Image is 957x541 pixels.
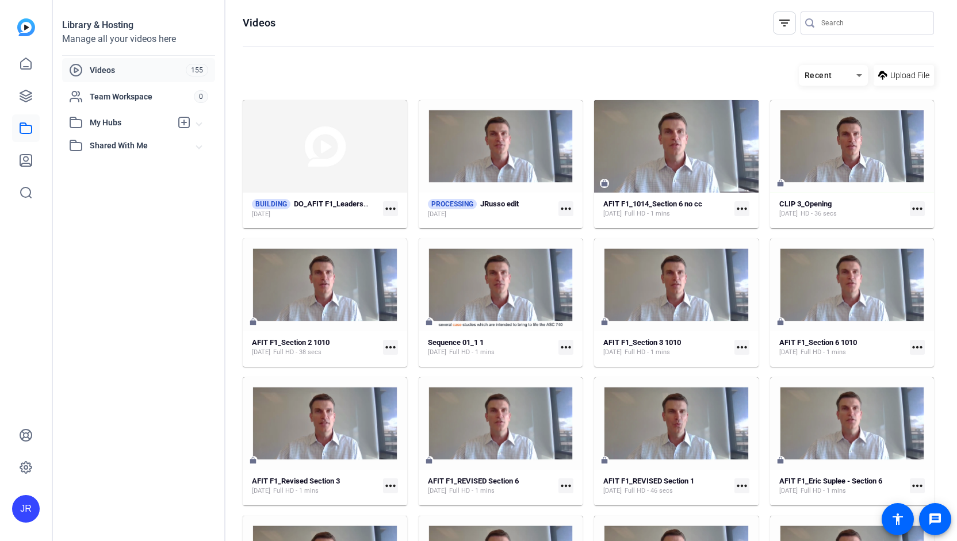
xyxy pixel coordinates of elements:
[801,209,837,218] span: HD - 36 secs
[603,477,694,485] strong: AFIT F1_REVISED Section 1
[779,477,882,485] strong: AFIT F1_Eric Suplee - Section 6
[779,348,798,357] span: [DATE]
[779,338,857,347] strong: AFIT F1_Section 6 1010
[778,16,791,30] mat-icon: filter_list
[428,477,519,485] strong: AFIT F1_REVISED Section 6
[779,486,798,496] span: [DATE]
[383,201,398,216] mat-icon: more_horiz
[603,338,730,357] a: AFIT F1_Section 3 1010[DATE]Full HD - 1 mins
[273,348,321,357] span: Full HD - 38 secs
[252,477,378,496] a: AFIT F1_Revised Section 3[DATE]Full HD - 1 mins
[779,338,906,357] a: AFIT F1_Section 6 1010[DATE]Full HD - 1 mins
[910,340,925,355] mat-icon: more_horiz
[603,338,681,347] strong: AFIT F1_Section 3 1010
[428,486,446,496] span: [DATE]
[891,512,905,526] mat-icon: accessibility
[603,199,730,218] a: AFIT F1_1014_Section 6 no cc[DATE]Full HD - 1 mins
[17,18,35,36] img: blue-gradient.svg
[252,338,330,347] strong: AFIT F1_Section 2 1010
[625,486,673,496] span: Full HD - 46 secs
[428,338,554,357] a: Sequence 01_1 1[DATE]Full HD - 1 mins
[383,340,398,355] mat-icon: more_horiz
[186,64,208,76] span: 155
[428,477,554,496] a: AFIT F1_REVISED Section 6[DATE]Full HD - 1 mins
[821,16,925,30] input: Search
[603,209,622,218] span: [DATE]
[90,117,171,129] span: My Hubs
[62,111,215,134] mat-expansion-panel-header: My Hubs
[890,70,929,82] span: Upload File
[734,201,749,216] mat-icon: more_horiz
[90,91,194,102] span: Team Workspace
[928,512,942,526] mat-icon: message
[558,201,573,216] mat-icon: more_horiz
[273,486,319,496] span: Full HD - 1 mins
[252,199,378,219] a: BUILDINGDO_AFIT F1_Leadership Welcom[DATE]
[62,32,215,46] div: Manage all your videos here
[62,18,215,32] div: Library & Hosting
[801,348,846,357] span: Full HD - 1 mins
[252,210,270,219] span: [DATE]
[779,477,906,496] a: AFIT F1_Eric Suplee - Section 6[DATE]Full HD - 1 mins
[383,478,398,493] mat-icon: more_horiz
[252,338,378,357] a: AFIT F1_Section 2 1010[DATE]Full HD - 38 secs
[625,348,670,357] span: Full HD - 1 mins
[910,201,925,216] mat-icon: more_horiz
[252,348,270,357] span: [DATE]
[252,477,340,485] strong: AFIT F1_Revised Section 3
[603,199,702,208] strong: AFIT F1_1014_Section 6 no cc
[910,478,925,493] mat-icon: more_horiz
[801,486,846,496] span: Full HD - 1 mins
[428,348,446,357] span: [DATE]
[449,486,495,496] span: Full HD - 1 mins
[779,199,906,218] a: CLIP 3_Opening[DATE]HD - 36 secs
[449,348,495,357] span: Full HD - 1 mins
[62,134,215,157] mat-expansion-panel-header: Shared With Me
[874,65,934,86] button: Upload File
[252,486,270,496] span: [DATE]
[194,90,208,103] span: 0
[558,340,573,355] mat-icon: more_horiz
[428,338,484,347] strong: Sequence 01_1 1
[90,64,186,76] span: Videos
[12,495,40,523] div: JR
[805,71,832,80] span: Recent
[603,348,622,357] span: [DATE]
[252,199,290,209] span: BUILDING
[558,478,573,493] mat-icon: more_horiz
[779,209,798,218] span: [DATE]
[734,340,749,355] mat-icon: more_horiz
[428,199,554,219] a: PROCESSINGJRusso edit[DATE]
[603,486,622,496] span: [DATE]
[90,140,197,152] span: Shared With Me
[243,16,275,30] h1: Videos
[603,477,730,496] a: AFIT F1_REVISED Section 1[DATE]Full HD - 46 secs
[428,199,477,209] span: PROCESSING
[779,199,832,208] strong: CLIP 3_Opening
[734,478,749,493] mat-icon: more_horiz
[428,210,446,219] span: [DATE]
[625,209,670,218] span: Full HD - 1 mins
[480,199,519,208] strong: JRusso edit
[294,199,401,208] strong: DO_AFIT F1_Leadership Welcom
